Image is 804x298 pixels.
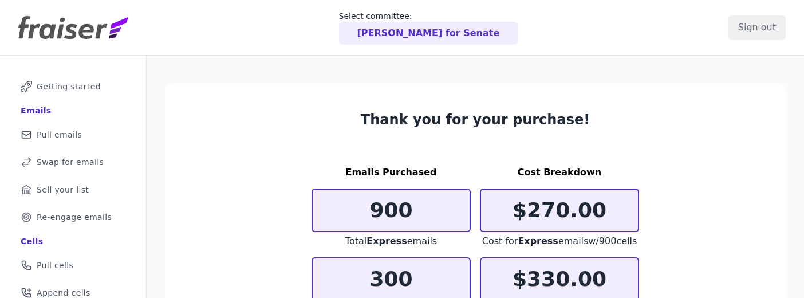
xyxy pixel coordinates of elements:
a: Sell your list [9,177,137,202]
a: Swap for emails [9,150,137,175]
div: Emails [21,105,52,116]
p: 300 [313,268,470,291]
p: $270.00 [481,199,638,222]
span: Re-engage emails [37,211,112,223]
span: Express [366,236,407,246]
p: $330.00 [481,268,638,291]
span: Getting started [37,81,101,92]
p: Select committee: [339,10,518,22]
h3: Cost Breakdown [480,166,639,179]
img: Fraiser Logo [18,16,128,39]
div: Cells [21,236,43,247]
h3: Emails Purchased [312,166,471,179]
span: Sell your list [37,184,89,195]
a: Pull emails [9,122,137,147]
p: 900 [313,199,470,222]
span: Total emails [345,236,437,246]
span: Express [518,236,558,246]
input: Sign out [728,15,786,40]
a: Select committee: [PERSON_NAME] for Senate [339,10,518,45]
span: Pull emails [37,129,82,140]
span: Pull cells [37,260,73,271]
p: [PERSON_NAME] for Senate [357,26,500,40]
a: Pull cells [9,253,137,278]
span: Swap for emails [37,156,104,168]
span: Cost for emails w/ 900 cells [482,236,637,246]
h3: Thank you for your purchase! [312,111,639,129]
a: Getting started [9,74,137,99]
a: Re-engage emails [9,205,137,230]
